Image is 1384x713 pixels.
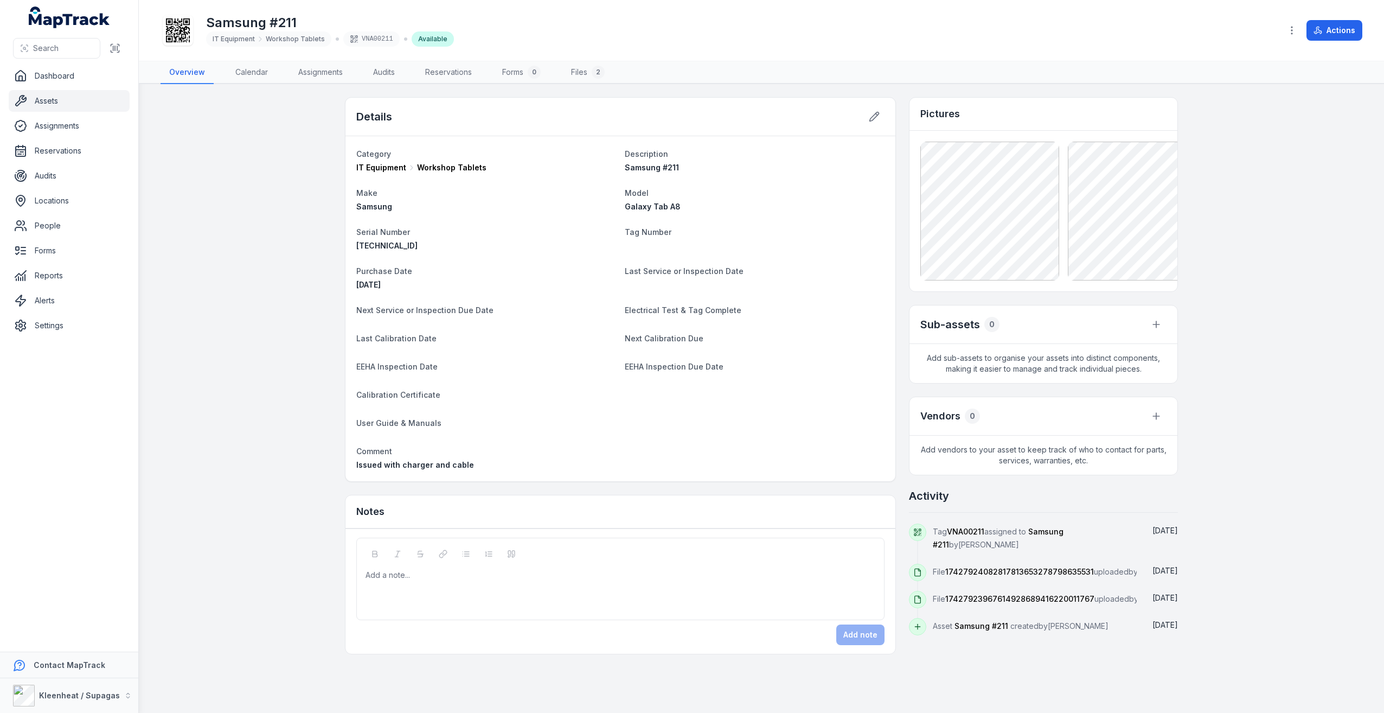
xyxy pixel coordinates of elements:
[625,202,681,211] span: Galaxy Tab A8
[356,305,494,315] span: Next Service or Inspection Due Date
[1152,566,1178,575] span: [DATE]
[9,140,130,162] a: Reservations
[625,266,744,276] span: Last Service or Inspection Date
[290,61,351,84] a: Assignments
[625,362,723,371] span: EEHA Inspection Due Date
[34,660,105,670] strong: Contact MapTrack
[9,165,130,187] a: Audits
[909,436,1177,475] span: Add vendors to your asset to keep track of who to contact for parts, services, warranties, etc.
[356,162,406,173] span: IT Equipment
[206,14,454,31] h1: Samsung #211
[625,305,741,315] span: Electrical Test & Tag Complete
[356,504,385,519] h3: Notes
[412,31,454,47] div: Available
[909,488,949,504] h2: Activity
[1306,20,1362,41] button: Actions
[13,38,100,59] button: Search
[9,240,130,262] a: Forms
[933,594,1199,603] span: File uploaded by [PERSON_NAME]
[9,90,130,112] a: Assets
[625,149,668,158] span: Description
[625,188,649,198] span: Model
[356,334,437,343] span: Last Calibration Date
[9,215,130,237] a: People
[494,61,549,84] a: Forms0
[9,290,130,311] a: Alerts
[356,188,377,198] span: Make
[954,621,1008,631] span: Samsung #211
[947,527,984,536] span: VNA00211
[909,344,1177,383] span: Add sub-assets to organise your assets into distinct components, making it easier to manage and t...
[9,190,130,212] a: Locations
[356,266,412,276] span: Purchase Date
[356,202,392,211] span: Samsung
[625,163,679,172] span: Samsung #211
[356,280,381,289] span: [DATE]
[356,149,391,158] span: Category
[356,418,441,428] span: User Guide & Manuals
[1152,566,1178,575] time: 24/03/2025, 1:00:32 pm
[9,265,130,287] a: Reports
[9,115,130,137] a: Assignments
[343,31,400,47] div: VNA00211
[984,317,999,332] div: 0
[213,35,255,43] span: IT Equipment
[1152,593,1178,602] time: 24/03/2025, 1:00:15 pm
[659,686,738,696] span: Asset details updated!
[356,109,392,124] h2: Details
[227,61,277,84] a: Calendar
[356,241,418,250] span: [TECHNICAL_ID]
[9,65,130,87] a: Dashboard
[920,317,980,332] h2: Sub-assets
[625,227,671,237] span: Tag Number
[1152,620,1178,629] span: [DATE]
[29,7,110,28] a: MapTrack
[625,334,703,343] span: Next Calibration Due
[945,567,1094,576] span: 17427924082817813653278798635531
[356,460,474,469] span: Issued with charger and cable
[945,594,1094,603] span: 17427923967614928689416220011767
[356,362,438,371] span: EEHA Inspection Date
[356,280,381,289] time: 18/03/2025, 12:00:00 am
[364,61,403,84] a: Audits
[356,447,392,456] span: Comment
[933,567,1199,576] span: File uploaded by [PERSON_NAME]
[356,227,410,237] span: Serial Number
[920,106,960,122] h3: Pictures
[528,66,541,79] div: 0
[33,43,59,54] span: Search
[9,315,130,336] a: Settings
[592,66,605,79] div: 2
[965,409,980,424] div: 0
[266,35,325,43] span: Workshop Tablets
[920,409,960,424] h3: Vendors
[417,61,480,84] a: Reservations
[933,527,1063,549] span: Tag assigned to by [PERSON_NAME]
[356,390,440,399] span: Calibration Certificate
[562,61,613,84] a: Files2
[1152,620,1178,629] time: 24/03/2025, 12:56:26 pm
[1152,526,1178,535] span: [DATE]
[161,61,214,84] a: Overview
[1152,526,1178,535] time: 24/03/2025, 1:01:36 pm
[1152,593,1178,602] span: [DATE]
[417,162,486,173] span: Workshop Tablets
[39,691,120,700] strong: Kleenheat / Supagas
[933,621,1109,631] span: Asset created by [PERSON_NAME]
